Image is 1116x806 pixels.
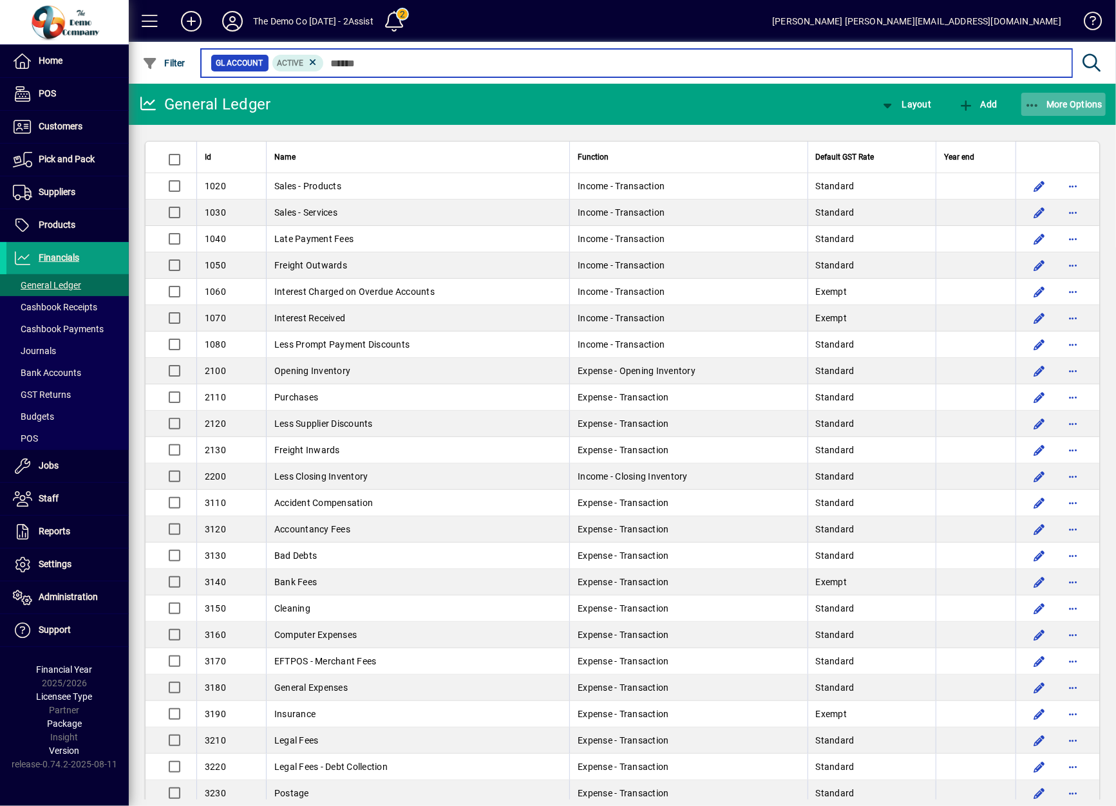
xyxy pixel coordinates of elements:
[1063,176,1083,196] button: More options
[205,762,226,772] span: 3220
[578,150,609,164] span: Function
[816,366,855,376] span: Standard
[1029,176,1050,196] button: Edit
[816,709,847,719] span: Exempt
[274,445,340,455] span: Freight Inwards
[1063,308,1083,328] button: More options
[1063,334,1083,355] button: More options
[1063,361,1083,381] button: More options
[253,11,374,32] div: The Demo Co [DATE] - 2Assist
[205,286,226,297] span: 1060
[6,581,129,614] a: Administration
[39,187,75,197] span: Suppliers
[578,735,668,745] span: Expense - Transaction
[274,150,562,164] div: Name
[816,524,855,534] span: Standard
[816,313,847,323] span: Exempt
[274,392,318,402] span: Purchases
[39,121,82,131] span: Customers
[958,99,997,109] span: Add
[6,209,129,241] a: Products
[1029,519,1050,539] button: Edit
[205,524,226,534] span: 3120
[578,366,695,376] span: Expense - Opening Inventory
[816,550,855,561] span: Standard
[6,318,129,340] a: Cashbook Payments
[1063,229,1083,249] button: More options
[6,296,129,318] a: Cashbook Receipts
[816,181,855,191] span: Standard
[6,144,129,176] a: Pick and Pack
[955,93,1000,116] button: Add
[1029,281,1050,302] button: Edit
[578,630,668,640] span: Expense - Transaction
[37,664,93,675] span: Financial Year
[205,366,226,376] span: 2100
[39,55,62,66] span: Home
[876,93,934,116] button: Layout
[578,524,668,534] span: Expense - Transaction
[1063,413,1083,434] button: More options
[142,58,185,68] span: Filter
[578,682,668,693] span: Expense - Transaction
[1029,387,1050,408] button: Edit
[13,368,81,378] span: Bank Accounts
[274,603,310,614] span: Cleaning
[274,207,337,218] span: Sales - Services
[205,656,226,666] span: 3170
[578,392,668,402] span: Expense - Transaction
[37,691,93,702] span: Licensee Type
[6,176,129,209] a: Suppliers
[1029,202,1050,223] button: Edit
[1063,783,1083,803] button: More options
[13,433,38,444] span: POS
[1063,730,1083,751] button: More options
[274,418,373,429] span: Less Supplier Discounts
[205,445,226,455] span: 2130
[578,762,668,772] span: Expense - Transaction
[6,427,129,449] a: POS
[816,577,847,587] span: Exempt
[1029,756,1050,777] button: Edit
[39,252,79,263] span: Financials
[816,682,855,693] span: Standard
[205,181,226,191] span: 1020
[578,445,668,455] span: Expense - Transaction
[205,313,226,323] span: 1070
[205,260,226,270] span: 1050
[274,524,350,534] span: Accountancy Fees
[274,366,350,376] span: Opening Inventory
[1029,466,1050,487] button: Edit
[274,735,319,745] span: Legal Fees
[274,286,435,297] span: Interest Charged on Overdue Accounts
[1063,202,1083,223] button: More options
[212,10,253,33] button: Profile
[1063,756,1083,777] button: More options
[1063,624,1083,645] button: More options
[274,682,348,693] span: General Expenses
[274,471,368,482] span: Less Closing Inventory
[578,418,668,429] span: Expense - Transaction
[274,339,410,350] span: Less Prompt Payment Discounts
[6,362,129,384] a: Bank Accounts
[578,550,668,561] span: Expense - Transaction
[578,339,665,350] span: Income - Transaction
[1029,545,1050,566] button: Edit
[578,286,665,297] span: Income - Transaction
[578,207,665,218] span: Income - Transaction
[272,55,324,71] mat-chip: Activation Status: Active
[816,150,875,164] span: Default GST Rate
[39,592,98,602] span: Administration
[816,339,855,350] span: Standard
[816,392,855,402] span: Standard
[138,94,271,115] div: General Ledger
[39,220,75,230] span: Products
[39,460,59,471] span: Jobs
[6,406,129,427] a: Budgets
[1029,624,1050,645] button: Edit
[6,450,129,482] a: Jobs
[205,709,226,719] span: 3190
[139,52,189,75] button: Filter
[13,280,81,290] span: General Ledger
[6,483,129,515] a: Staff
